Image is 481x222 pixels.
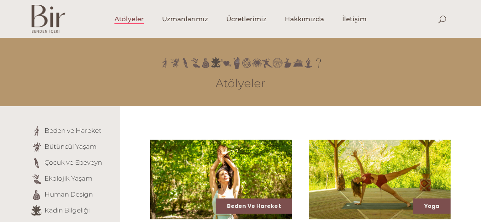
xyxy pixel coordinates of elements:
span: Ücretlerimiz [226,15,267,24]
span: Uzmanlarımız [162,15,208,24]
a: Beden ve Hareket [227,202,281,210]
span: Atölyeler [114,15,144,24]
span: İletişim [342,15,367,24]
a: Ekolojik Yaşam [44,175,92,182]
a: Human Design [44,191,93,198]
a: Çocuk ve Ebeveyn [44,159,102,166]
a: Beden ve Hareket [44,127,102,134]
a: Kadın Bilgeliği [44,206,90,214]
span: Hakkımızda [285,15,324,24]
a: Yoga [424,202,440,210]
a: Bütüncül Yaşam [44,143,97,150]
